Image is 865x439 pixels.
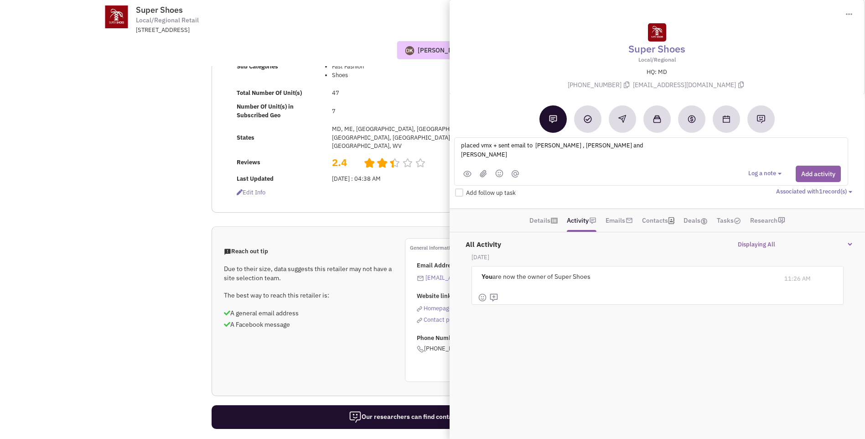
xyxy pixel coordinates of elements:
[723,115,730,123] img: Schedule a Meeting
[626,217,633,224] img: icon-email-active-16.png
[776,188,855,196] button: Associated with1record(s)
[480,170,487,178] img: (jpg,png,gif,doc,docx,xls,xlsx,pdf,txt)
[136,5,183,15] span: Super Shoes
[425,274,523,282] a: [EMAIL_ADDRESS][DOMAIN_NAME]
[584,115,592,123] img: Add a Task
[329,86,483,100] td: 47
[417,304,452,312] a: Homepage
[471,253,489,261] b: [DATE]
[796,166,841,182] button: Add activity
[489,293,498,302] img: mdi_comment-add-outline.png
[417,345,424,353] img: icon-phone.png
[224,264,393,282] p: Due to their size, data suggests this retailer may not have a site selection team.
[424,316,459,324] span: Contact page
[417,316,459,324] a: Contact page
[756,115,766,124] img: Request research
[482,272,492,281] b: You
[417,261,573,270] p: Email Addresses
[417,306,422,312] img: reachlinkicon.png
[495,169,503,178] img: emoji.png
[734,217,741,225] img: TaskCount.png
[460,56,854,63] p: Local/Regional
[628,42,685,56] a: Super Shoes
[237,89,302,97] b: Total Number Of Unit(s)
[478,267,777,287] div: are now the owner of Super Shoes
[136,16,199,25] span: Local/Regional Retail
[461,235,501,249] label: All Activity
[417,292,573,301] p: Website links
[549,115,557,123] img: Add a note
[417,275,424,282] img: icon-email-active-16.png
[700,218,708,225] img: icon-dealamount.png
[136,26,374,35] div: [STREET_ADDRESS]
[349,413,562,421] span: Our researchers can find contacts and site submission requirements
[237,188,265,196] span: Edit info
[237,63,278,70] b: Sub Categories
[424,304,452,312] span: Homepage
[418,46,468,55] div: [PERSON_NAME]
[332,156,357,160] h2: 2.4
[633,81,746,89] span: [EMAIL_ADDRESS][DOMAIN_NAME]
[512,170,519,178] img: mantion.png
[417,345,482,352] span: [PHONE_NUMBER]
[643,105,671,133] button: Add to a collection
[224,320,393,329] p: A Facebook message
[606,214,625,227] a: Emails
[717,214,741,227] a: Tasks
[748,169,784,178] button: Log a note
[618,115,626,123] img: Reachout
[329,122,483,153] td: MD, ME, [GEOGRAPHIC_DATA], [GEOGRAPHIC_DATA], [GEOGRAPHIC_DATA], [GEOGRAPHIC_DATA], [GEOGRAPHIC_D...
[237,158,260,166] b: Reviews
[329,100,483,123] td: 7
[478,293,487,302] img: face-smile.png
[750,214,777,227] a: Research
[778,217,785,224] img: research-icon.png
[567,214,589,227] a: Activity
[819,188,823,195] span: 1
[653,115,661,123] img: Add to a collection
[589,217,596,224] img: icon-note.png
[463,171,471,177] img: public.png
[460,68,854,77] p: HQ: MD
[684,214,708,227] a: Deals
[417,334,573,343] p: Phone Number
[237,103,294,119] b: Number Of Unit(s) in Subscribed Geo
[568,81,633,89] span: [PHONE_NUMBER]
[466,189,516,197] span: Add follow up task
[687,115,696,124] img: Create a deal
[784,275,811,282] span: 11:26 AM
[410,243,573,252] p: General information
[224,247,268,255] span: Reach out tip
[237,134,254,141] b: States
[237,175,274,183] b: Last Updated
[642,214,668,227] a: Contacts
[224,308,393,318] p: A general email address
[417,318,422,323] img: reachlinkicon.png
[529,214,550,227] a: Details
[332,71,481,80] li: Shoes
[329,172,483,186] td: [DATE] : 04:38 AM
[224,291,393,300] p: The best way to reach this retailer is:
[332,63,481,71] li: Fast Fashion
[349,411,362,423] img: icon-researcher-20.png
